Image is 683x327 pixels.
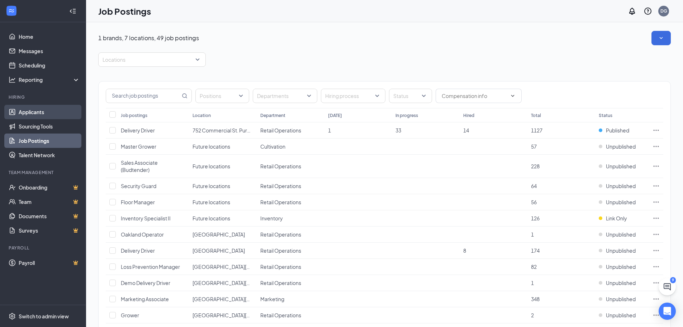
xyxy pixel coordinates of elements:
svg: Notifications [628,7,636,15]
a: Scheduling [19,58,80,73]
button: ChatActive [659,278,676,295]
svg: ChevronDown [510,93,516,99]
div: Location [193,112,211,118]
svg: Ellipses [653,263,660,270]
td: Marketing [257,291,324,307]
svg: Ellipses [653,143,660,150]
svg: WorkstreamLogo [8,7,15,14]
svg: Collapse [69,8,76,15]
div: 9 [670,277,676,283]
td: Retail Operations [257,275,324,291]
span: 1 [531,231,534,238]
div: Job postings [121,112,147,118]
a: SurveysCrown [19,223,80,238]
a: TeamCrown [19,195,80,209]
span: 82 [531,263,537,270]
a: Messages [19,44,80,58]
span: Unpublished [606,312,636,319]
span: Inventory [260,215,283,221]
span: 228 [531,163,540,169]
svg: Ellipses [653,295,660,303]
div: Open Intercom Messenger [659,303,676,320]
span: 126 [531,215,540,221]
span: 64 [531,183,537,189]
th: Total [527,108,595,122]
span: [GEOGRAPHIC_DATA][PERSON_NAME] [193,263,286,270]
svg: SmallChevronDown [658,34,665,42]
span: Retail Operations [260,127,301,134]
a: Talent Network [19,148,80,162]
span: Loss Prevention Manager [121,263,180,270]
td: Retail Operations [257,122,324,139]
svg: Ellipses [653,247,660,254]
span: Unpublished [606,295,636,303]
span: Unpublished [606,279,636,286]
span: Future locations [193,215,230,221]
span: [GEOGRAPHIC_DATA][PERSON_NAME] [193,280,286,286]
td: Retail Operations [257,226,324,243]
span: Retail Operations [260,183,301,189]
span: Cultivation [260,143,285,150]
a: Applicants [19,105,80,119]
h1: Job Postings [98,5,151,17]
th: Status [595,108,649,122]
td: San Jose [189,307,257,323]
th: Hired [460,108,527,122]
span: 33 [395,127,401,134]
span: [GEOGRAPHIC_DATA][PERSON_NAME] [193,312,286,318]
span: Future locations [193,143,230,150]
td: Retail Operations [257,155,324,178]
td: Retail Operations [257,178,324,194]
span: Inventory Specialist II [121,215,171,221]
span: Delivery Driver [121,247,155,254]
a: Job Postings [19,134,80,148]
span: [GEOGRAPHIC_DATA] [193,231,245,238]
span: Unpublished [606,163,636,170]
span: Master Grower [121,143,156,150]
span: 2 [531,312,534,318]
span: Retail Operations [260,280,301,286]
td: Future locations [189,139,257,155]
span: Retail Operations [260,247,301,254]
p: 1 brands, 7 locations, 49 job postings [98,34,199,42]
td: Retail Operations [257,243,324,259]
div: Team Management [9,169,79,176]
svg: Ellipses [653,279,660,286]
td: Future locations [189,194,257,210]
svg: QuestionInfo [644,7,652,15]
span: Oakland Operator [121,231,164,238]
th: In progress [392,108,460,122]
span: Security Guard [121,183,156,189]
a: PayrollCrown [19,256,80,270]
td: Retail Operations [257,307,324,323]
svg: Settings [9,313,16,320]
td: Inventory [257,210,324,226]
span: Marketing Associate [121,296,169,302]
span: Retail Operations [260,231,301,238]
span: Unpublished [606,143,636,150]
span: Unpublished [606,247,636,254]
span: 752 Commercial St. Purple Lotus [193,127,268,134]
span: Sales Associate (Budtender) [121,159,158,173]
div: Department [260,112,285,118]
td: San Jose [189,259,257,275]
td: Future locations [189,155,257,178]
svg: Analysis [9,76,16,83]
span: Floor Manager [121,199,155,205]
span: 57 [531,143,537,150]
div: Payroll [9,245,79,251]
svg: Ellipses [653,198,660,206]
svg: ChatActive [663,282,672,291]
button: SmallChevronDown [651,31,671,45]
span: Link Only [606,215,627,222]
span: Unpublished [606,263,636,270]
span: Future locations [193,163,230,169]
input: Search job postings [106,89,180,103]
span: 14 [463,127,469,134]
div: Reporting [19,76,80,83]
span: 56 [531,199,537,205]
span: Future locations [193,199,230,205]
svg: Ellipses [653,312,660,319]
span: Unpublished [606,198,636,206]
td: Retail Operations [257,194,324,210]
